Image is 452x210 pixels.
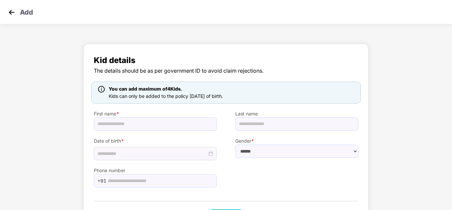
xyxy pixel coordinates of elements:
p: Add [20,7,33,15]
label: Gender [235,137,358,145]
span: The details should be as per government ID to avoid claim rejections. [94,67,358,75]
label: Last name [235,110,358,117]
img: icon [98,86,105,93]
img: svg+xml;base64,PHN2ZyB4bWxucz0iaHR0cDovL3d3dy53My5vcmcvMjAwMC9zdmciIHdpZHRoPSIzMCIgaGVpZ2h0PSIzMC... [7,7,17,17]
span: Kids can only be added to the policy [DATE] of birth. [109,93,223,99]
label: Date of birth [94,137,217,145]
span: Kid details [94,54,358,67]
label: First name [94,110,217,117]
span: +91 [97,176,106,186]
span: You can add maximum of 4 Kids. [109,86,182,92]
label: Phone number [94,167,217,174]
